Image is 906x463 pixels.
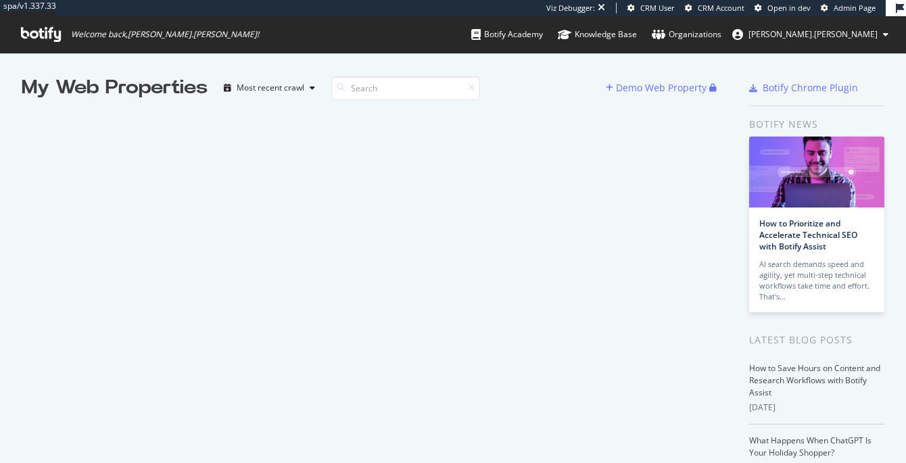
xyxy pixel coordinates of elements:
div: Botify Chrome Plugin [763,81,858,95]
div: Knowledge Base [558,28,637,41]
div: My Web Properties [22,74,208,101]
button: Most recent crawl [218,77,320,99]
input: Search [331,76,480,100]
a: CRM Account [685,3,744,14]
img: How to Prioritize and Accelerate Technical SEO with Botify Assist [749,137,884,208]
span: Welcome back, [PERSON_NAME].[PERSON_NAME] ! [71,29,259,40]
a: Botify Academy [471,16,543,53]
div: Botify news [749,117,884,132]
span: Admin Page [834,3,876,13]
div: Latest Blog Posts [749,333,884,347]
a: What Happens When ChatGPT Is Your Holiday Shopper? [749,435,872,458]
div: [DATE] [749,401,884,414]
div: Botify Academy [471,28,543,41]
div: Most recent crawl [237,84,304,92]
span: CRM User [640,3,675,13]
a: CRM User [627,3,675,14]
a: How to Save Hours on Content and Research Workflows with Botify Assist [749,362,880,398]
a: Knowledge Base [558,16,637,53]
a: Organizations [652,16,721,53]
span: CRM Account [698,3,744,13]
a: Botify Chrome Plugin [749,81,858,95]
a: Admin Page [821,3,876,14]
div: AI search demands speed and agility, yet multi-step technical workflows take time and effort. Tha... [759,259,874,302]
div: Viz Debugger: [546,3,595,14]
span: Open in dev [767,3,811,13]
a: Open in dev [755,3,811,14]
div: Demo Web Property [616,81,707,95]
div: Organizations [652,28,721,41]
button: [PERSON_NAME].[PERSON_NAME] [721,24,899,45]
span: tamara.fabre [748,28,878,40]
a: Demo Web Property [606,82,709,93]
a: How to Prioritize and Accelerate Technical SEO with Botify Assist [759,218,857,252]
button: Demo Web Property [606,77,709,99]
